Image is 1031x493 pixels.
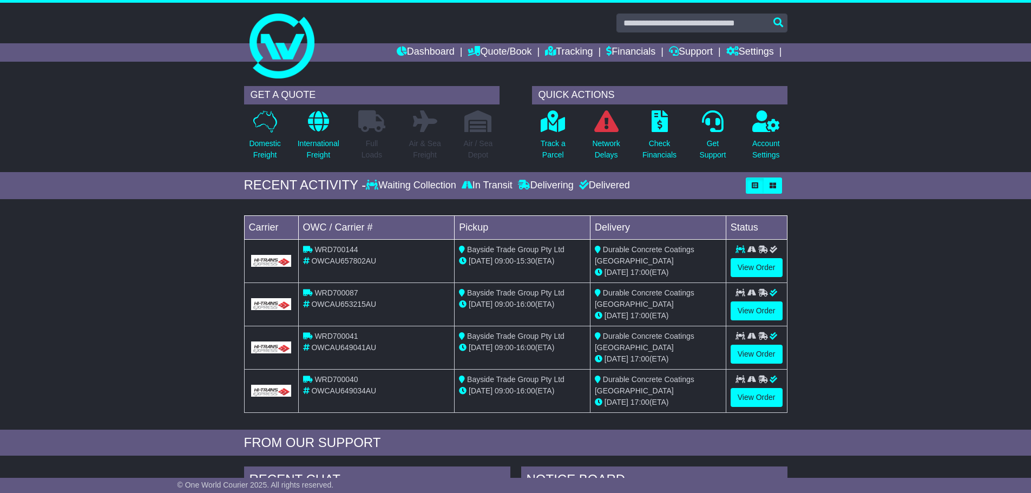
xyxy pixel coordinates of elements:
[516,300,535,308] span: 16:00
[595,267,721,278] div: (ETA)
[314,375,358,384] span: WRD700040
[631,268,649,277] span: 17:00
[468,43,531,62] a: Quote/Book
[178,481,334,489] span: © One World Courier 2025. All rights reserved.
[541,138,566,161] p: Track a Parcel
[516,386,535,395] span: 16:00
[726,43,774,62] a: Settings
[731,345,783,364] a: View Order
[251,298,292,310] img: GetCarrierServiceLogo
[244,86,500,104] div: GET A QUOTE
[249,138,280,161] p: Domestic Freight
[752,110,780,167] a: AccountSettings
[631,311,649,320] span: 17:00
[642,110,677,167] a: CheckFinancials
[595,397,721,408] div: (ETA)
[298,215,455,239] td: OWC / Carrier #
[464,138,493,161] p: Air / Sea Depot
[251,385,292,397] img: GetCarrierServiceLogo
[495,386,514,395] span: 09:00
[244,215,298,239] td: Carrier
[731,301,783,320] a: View Order
[516,257,535,265] span: 15:30
[397,43,455,62] a: Dashboard
[669,43,713,62] a: Support
[314,245,358,254] span: WRD700144
[495,300,514,308] span: 09:00
[515,180,576,192] div: Delivering
[699,110,726,167] a: GetSupport
[297,110,340,167] a: InternationalFreight
[595,288,694,308] span: Durable Concrete Coatings [GEOGRAPHIC_DATA]
[516,343,535,352] span: 16:00
[540,110,566,167] a: Track aParcel
[459,385,586,397] div: - (ETA)
[248,110,281,167] a: DomesticFreight
[631,354,649,363] span: 17:00
[592,110,620,167] a: NetworkDelays
[469,257,492,265] span: [DATE]
[469,386,492,395] span: [DATE]
[592,138,620,161] p: Network Delays
[731,388,783,407] a: View Order
[595,353,721,365] div: (ETA)
[358,138,385,161] p: Full Loads
[467,375,564,384] span: Bayside Trade Group Pty Ltd
[311,343,376,352] span: OWCAU649041AU
[605,398,628,406] span: [DATE]
[545,43,593,62] a: Tracking
[576,180,630,192] div: Delivered
[455,215,590,239] td: Pickup
[311,386,376,395] span: OWCAU649034AU
[409,138,441,161] p: Air & Sea Freight
[495,257,514,265] span: 09:00
[459,299,586,310] div: - (ETA)
[605,311,628,320] span: [DATE]
[752,138,780,161] p: Account Settings
[311,257,376,265] span: OWCAU657802AU
[595,310,721,321] div: (ETA)
[606,43,655,62] a: Financials
[731,258,783,277] a: View Order
[605,268,628,277] span: [DATE]
[595,332,694,352] span: Durable Concrete Coatings [GEOGRAPHIC_DATA]
[314,332,358,340] span: WRD700041
[459,180,515,192] div: In Transit
[467,332,564,340] span: Bayside Trade Group Pty Ltd
[244,178,366,193] div: RECENT ACTIVITY -
[467,245,564,254] span: Bayside Trade Group Pty Ltd
[726,215,787,239] td: Status
[314,288,358,297] span: WRD700087
[699,138,726,161] p: Get Support
[311,300,376,308] span: OWCAU653215AU
[590,215,726,239] td: Delivery
[244,435,787,451] div: FROM OUR SUPPORT
[532,86,787,104] div: QUICK ACTIONS
[469,300,492,308] span: [DATE]
[459,255,586,267] div: - (ETA)
[642,138,677,161] p: Check Financials
[467,288,564,297] span: Bayside Trade Group Pty Ltd
[366,180,458,192] div: Waiting Collection
[605,354,628,363] span: [DATE]
[595,245,694,265] span: Durable Concrete Coatings [GEOGRAPHIC_DATA]
[469,343,492,352] span: [DATE]
[251,255,292,267] img: GetCarrierServiceLogo
[595,375,694,395] span: Durable Concrete Coatings [GEOGRAPHIC_DATA]
[631,398,649,406] span: 17:00
[459,342,586,353] div: - (ETA)
[495,343,514,352] span: 09:00
[298,138,339,161] p: International Freight
[251,341,292,353] img: GetCarrierServiceLogo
